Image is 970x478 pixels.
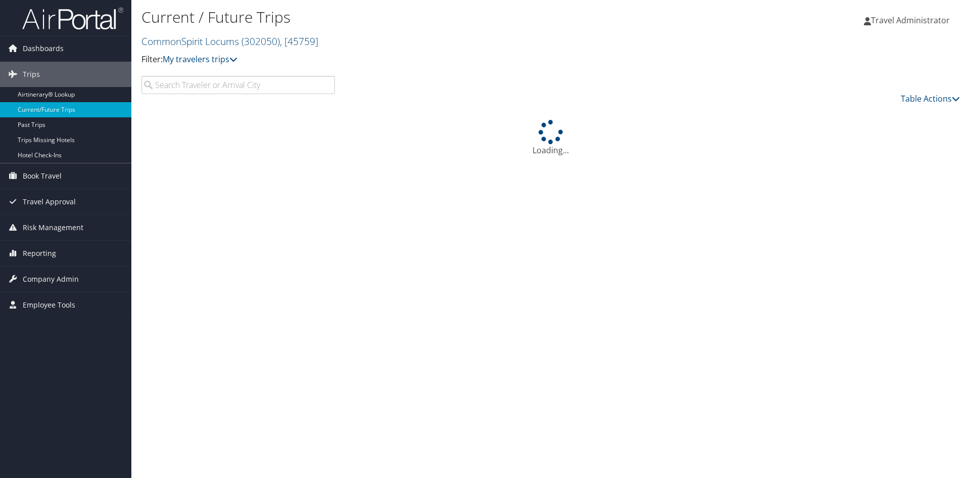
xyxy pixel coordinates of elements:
[23,215,83,240] span: Risk Management
[23,241,56,266] span: Reporting
[241,34,280,48] span: ( 302050 )
[280,34,318,48] span: , [ 45759 ]
[141,34,318,48] a: CommonSpirit Locums
[871,15,950,26] span: Travel Administrator
[23,189,76,214] span: Travel Approval
[23,267,79,292] span: Company Admin
[141,120,960,156] div: Loading...
[141,7,687,28] h1: Current / Future Trips
[141,76,335,94] input: Search Traveler or Arrival City
[23,62,40,87] span: Trips
[23,292,75,318] span: Employee Tools
[141,53,687,66] p: Filter:
[22,7,123,30] img: airportal-logo.png
[23,36,64,61] span: Dashboards
[23,163,62,189] span: Book Travel
[163,54,237,65] a: My travelers trips
[901,93,960,104] a: Table Actions
[864,5,960,35] a: Travel Administrator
